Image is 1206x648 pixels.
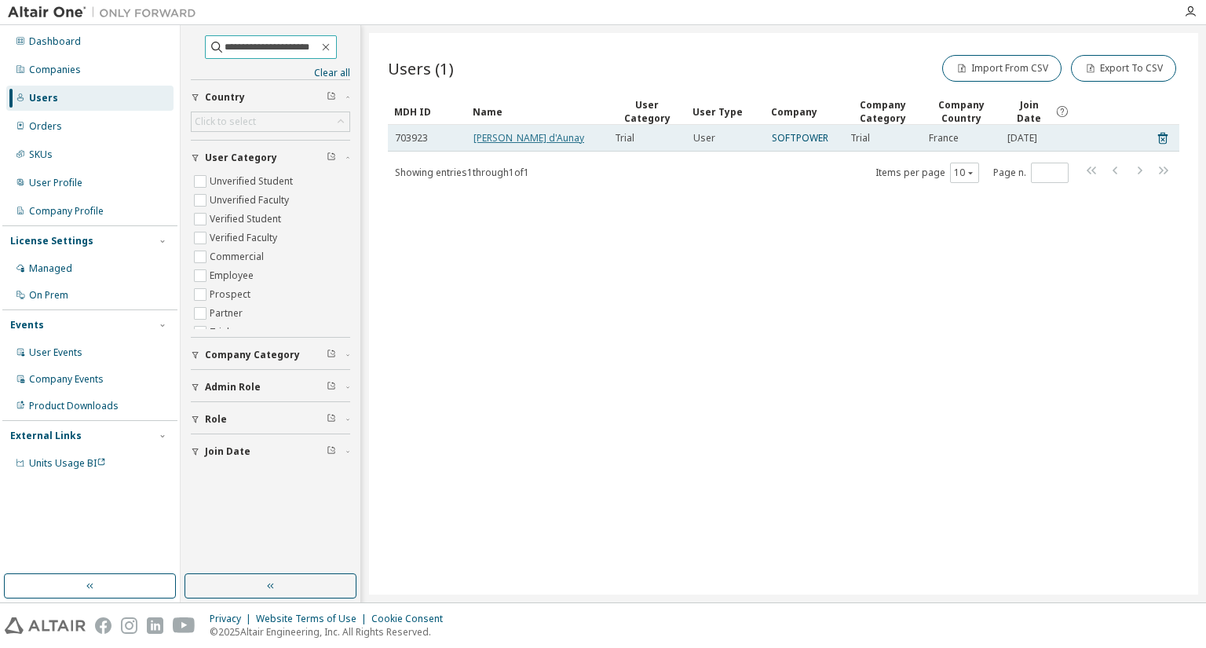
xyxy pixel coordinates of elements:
div: License Settings [10,235,93,247]
div: Company Profile [29,205,104,218]
button: User Category [191,141,350,175]
label: Employee [210,266,257,285]
label: Verified Faculty [210,229,280,247]
button: Company Category [191,338,350,372]
label: Unverified Student [210,172,296,191]
div: Managed [29,262,72,275]
p: © 2025 Altair Engineering, Inc. All Rights Reserved. [210,625,452,639]
label: Commercial [210,247,267,266]
span: Company Category [205,349,300,361]
div: Company Category [850,98,915,125]
img: facebook.svg [95,617,111,634]
div: Click to select [192,112,349,131]
div: User Events [29,346,82,359]
button: 10 [954,167,975,179]
div: Companies [29,64,81,76]
div: MDH ID [394,99,460,124]
div: Privacy [210,613,256,625]
label: Trial [210,323,232,342]
span: Clear filter [327,445,336,458]
span: Items per page [875,163,979,183]
div: SKUs [29,148,53,161]
span: Clear filter [327,413,336,426]
div: Company Events [29,373,104,386]
span: Trial [850,132,870,145]
span: User [693,132,715,145]
label: Partner [210,304,246,323]
a: [PERSON_NAME] d'Aunay [473,131,584,145]
div: Events [10,319,44,331]
button: Role [191,402,350,437]
div: Click to select [195,115,256,128]
div: Product Downloads [29,400,119,412]
div: On Prem [29,289,68,302]
div: External Links [10,430,82,442]
div: Website Terms of Use [256,613,371,625]
div: Name [473,99,601,124]
span: Clear filter [327,91,336,104]
a: SOFTPOWER [772,131,828,145]
span: Join Date [205,445,250,458]
span: France [929,132,959,145]
span: Page n. [993,163,1069,183]
span: Clear filter [327,152,336,164]
div: Cookie Consent [371,613,452,625]
span: Showing entries 1 through 1 of 1 [395,166,529,179]
button: Admin Role [191,370,350,405]
img: Altair One [8,5,204,20]
img: altair_logo.svg [5,617,86,634]
div: Dashboard [29,35,81,48]
div: User Category [614,98,680,125]
span: User Category [205,152,277,164]
img: instagram.svg [121,617,137,634]
div: Company Country [928,98,994,125]
svg: Date when the user was first added or directly signed up. If the user was deleted and later re-ad... [1055,104,1069,119]
div: Users [29,92,58,104]
button: Export To CSV [1071,55,1176,82]
label: Unverified Faculty [210,191,292,210]
span: Country [205,91,245,104]
img: linkedin.svg [147,617,163,634]
span: [DATE] [1007,132,1037,145]
a: Clear all [191,67,350,79]
label: Prospect [210,285,254,304]
div: Company [771,99,837,124]
span: Admin Role [205,381,261,394]
button: Import From CSV [942,55,1062,82]
div: User Profile [29,177,82,189]
span: Trial [615,132,634,145]
span: Clear filter [327,349,336,361]
span: Join Date [1007,98,1051,125]
span: Units Usage BI [29,456,106,470]
img: youtube.svg [173,617,196,634]
span: Users (1) [388,57,454,79]
button: Join Date [191,434,350,469]
div: User Type [693,99,758,124]
div: Orders [29,120,62,133]
span: 703923 [395,132,428,145]
span: Clear filter [327,381,336,394]
button: Country [191,80,350,115]
span: Role [205,413,227,426]
label: Verified Student [210,210,284,229]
